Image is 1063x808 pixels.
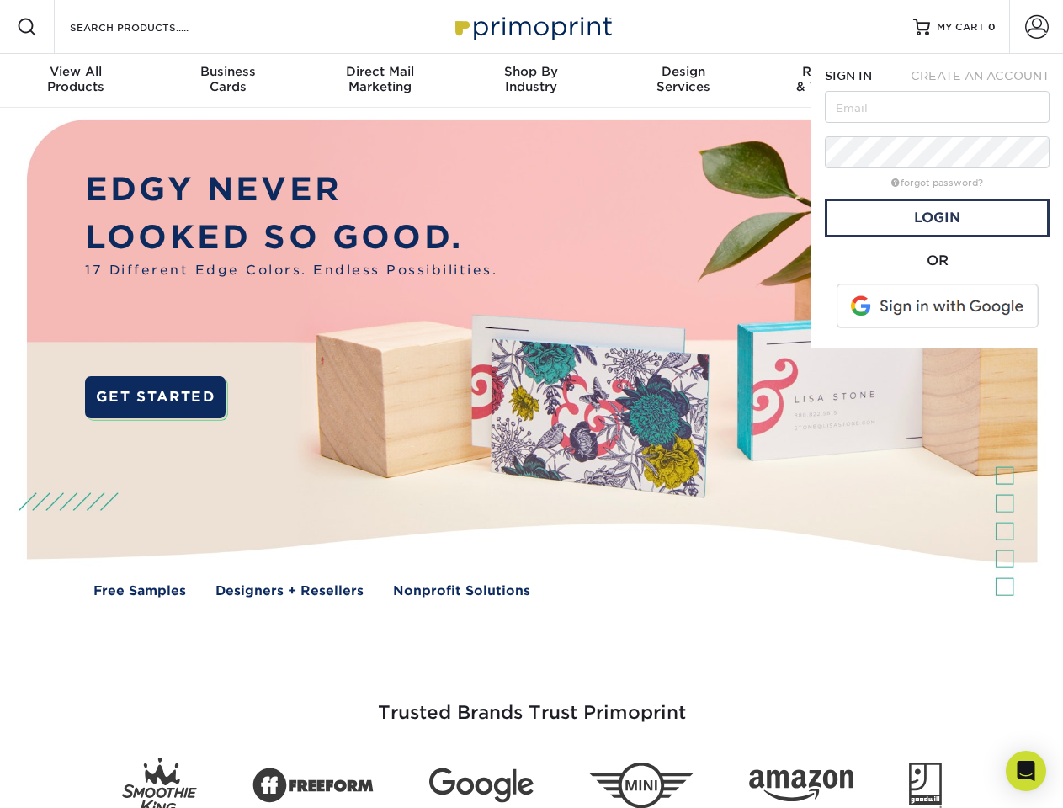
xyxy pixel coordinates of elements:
span: Design [608,64,759,79]
div: Open Intercom Messenger [1006,751,1046,791]
iframe: Google Customer Reviews [4,757,143,802]
a: GET STARTED [85,376,226,418]
a: Login [825,199,1050,237]
h3: Trusted Brands Trust Primoprint [40,662,1024,744]
div: & Templates [759,64,911,94]
p: LOOKED SO GOOD. [85,214,497,262]
span: MY CART [937,20,985,35]
a: Free Samples [93,582,186,601]
img: Goodwill [909,763,942,808]
img: Primoprint [448,8,616,45]
span: 0 [988,21,996,33]
img: Amazon [749,770,853,802]
a: BusinessCards [151,54,303,108]
a: Resources& Templates [759,54,911,108]
div: OR [825,251,1050,271]
a: Designers + Resellers [215,582,364,601]
div: Cards [151,64,303,94]
div: Marketing [304,64,455,94]
img: Google [429,768,534,803]
input: SEARCH PRODUCTS..... [68,17,232,37]
input: Email [825,91,1050,123]
a: forgot password? [891,178,983,189]
span: Shop By [455,64,607,79]
span: SIGN IN [825,69,872,82]
a: DesignServices [608,54,759,108]
span: CREATE AN ACCOUNT [911,69,1050,82]
span: Direct Mail [304,64,455,79]
a: Direct MailMarketing [304,54,455,108]
span: Resources [759,64,911,79]
div: Industry [455,64,607,94]
a: Shop ByIndustry [455,54,607,108]
p: EDGY NEVER [85,166,497,214]
span: Business [151,64,303,79]
span: 17 Different Edge Colors. Endless Possibilities. [85,261,497,280]
a: Nonprofit Solutions [393,582,530,601]
div: Services [608,64,759,94]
